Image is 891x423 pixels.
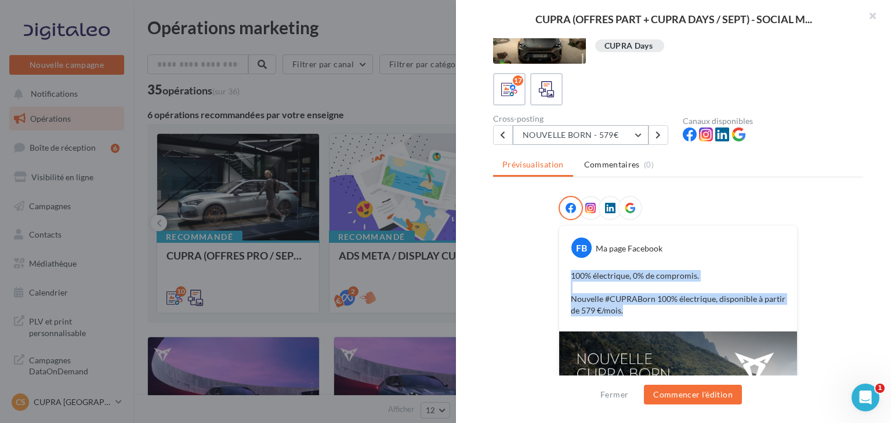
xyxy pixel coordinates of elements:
[683,117,863,125] div: Canaux disponibles
[584,159,640,170] span: Commentaires
[571,270,785,316] p: 100% électrique, 0% de compromis. Nouvelle #CUPRABorn 100% électrique, disponible à partir de 579...
[644,160,654,169] span: (0)
[596,388,633,402] button: Fermer
[596,243,662,254] div: Ma page Facebook
[644,385,742,404] button: Commencer l'édition
[535,14,812,24] span: CUPRA (OFFRES PART + CUPRA DAYS / SEPT) - SOCIAL M...
[513,75,523,86] div: 17
[604,42,653,50] div: CUPRA Days
[493,115,673,123] div: Cross-posting
[513,125,649,145] button: NOUVELLE BORN - 579€
[852,384,879,411] iframe: Intercom live chat
[571,238,592,258] div: FB
[875,384,885,393] span: 1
